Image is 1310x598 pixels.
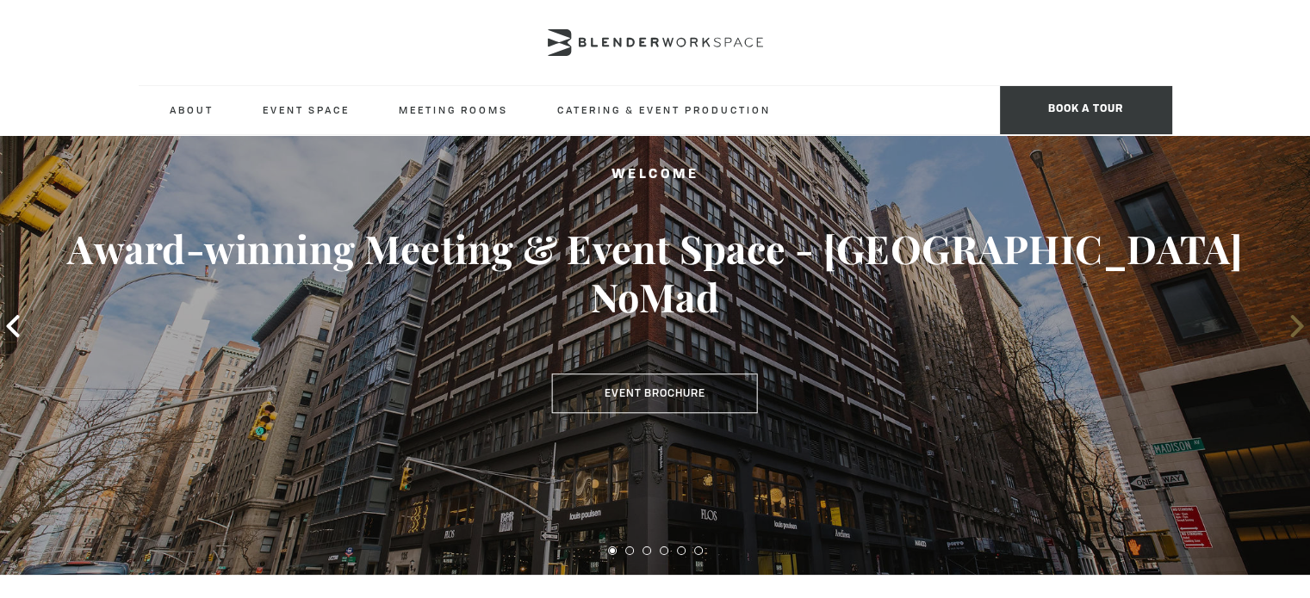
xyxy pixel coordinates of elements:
a: Catering & Event Production [543,86,785,133]
a: Meeting Rooms [385,86,522,133]
h3: Award-winning Meeting & Event Space - [GEOGRAPHIC_DATA] NoMad [65,225,1245,321]
a: Event Space [249,86,363,133]
a: Event Brochure [552,373,758,413]
span: Book a tour [1000,86,1172,134]
h2: Welcome [65,164,1245,186]
iframe: Chat Widget [1001,358,1310,598]
a: About [156,86,227,133]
